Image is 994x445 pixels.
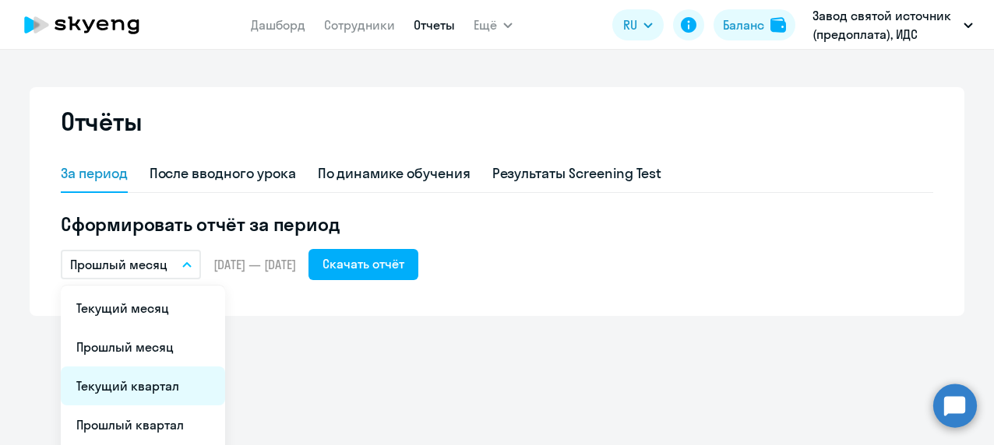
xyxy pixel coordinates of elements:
span: RU [623,16,637,34]
p: Прошлый месяц [70,255,167,274]
h2: Отчёты [61,106,142,137]
img: balance [770,17,786,33]
div: После вводного урока [150,163,296,184]
div: Результаты Screening Test [492,163,662,184]
span: [DATE] — [DATE] [213,256,296,273]
p: Завод святой источник (предоплата), ИДС БОРЖОМИ, ООО [812,6,957,44]
div: По динамике обучения [318,163,471,184]
button: RU [612,9,664,40]
button: Скачать отчёт [308,249,418,280]
div: За период [61,163,128,184]
a: Дашборд [251,17,305,33]
button: Ещё [474,9,513,40]
span: Ещё [474,16,497,34]
a: Сотрудники [324,17,395,33]
div: Баланс [723,16,764,34]
div: Скачать отчёт [323,254,404,273]
a: Отчеты [414,17,455,33]
button: Балансbalance [714,9,795,40]
button: Прошлый месяц [61,250,201,279]
h5: Сформировать отчёт за период [61,212,933,237]
button: Завод святой источник (предоплата), ИДС БОРЖОМИ, ООО [805,6,981,44]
